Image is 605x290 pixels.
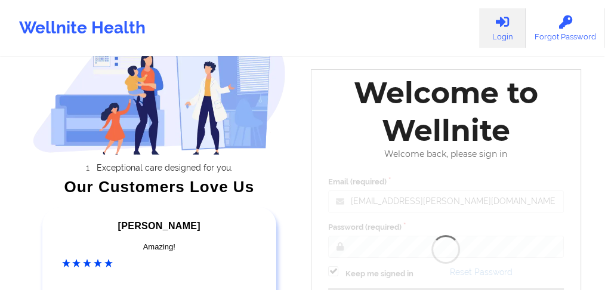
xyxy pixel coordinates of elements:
[33,17,286,155] img: wellnite-auth-hero_200.c722682e.png
[320,74,572,149] div: Welcome to Wellnite
[33,181,286,193] div: Our Customers Love Us
[118,221,200,231] span: [PERSON_NAME]
[526,8,605,48] a: Forgot Password
[479,8,526,48] a: Login
[320,149,572,159] div: Welcome back, please sign in
[62,241,257,253] div: Amazing!
[43,163,286,172] li: Exceptional care designed for you.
